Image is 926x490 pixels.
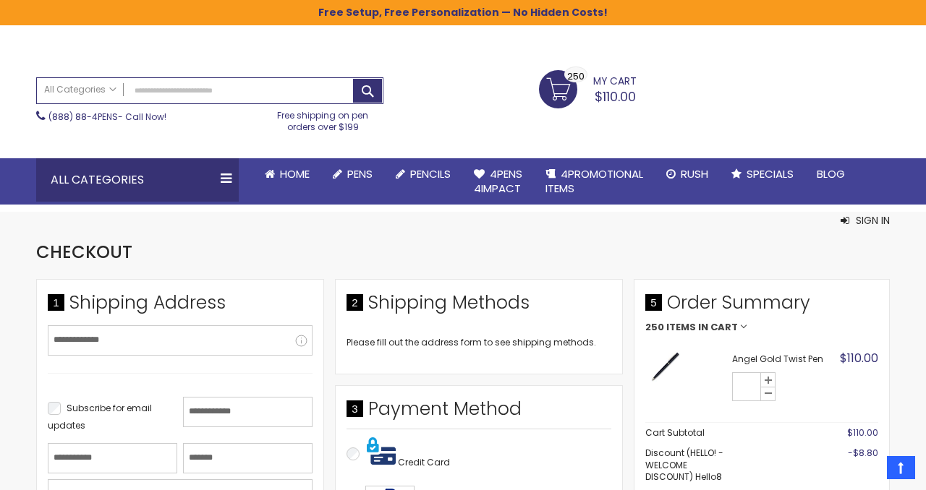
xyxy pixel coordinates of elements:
span: Specials [747,166,794,181]
span: 4Pens 4impact [474,166,522,196]
a: Specials [720,158,805,190]
a: Top [887,456,915,479]
a: All Categories [37,78,124,102]
span: $110.00 [840,350,878,366]
div: Payment Method [347,397,611,429]
span: Order Summary [645,291,878,322]
a: 4Pens4impact [462,158,534,205]
a: $110.00 250 [539,70,637,106]
a: Blog [805,158,857,190]
span: $110.00 [847,426,878,439]
span: Subscribe for email updates [48,402,152,431]
span: Pens [347,166,373,181]
span: - Call Now! [48,111,166,123]
span: Home [280,166,310,181]
span: Discount (HELLO! - WELCOME DISCOUNT) [645,447,723,482]
a: Pencils [384,158,462,190]
th: Cart Subtotal [645,423,731,444]
strong: Angel Gold Twist Pen [732,353,833,365]
span: Rush [681,166,708,181]
div: All Categories [36,158,239,202]
img: Pay with credit card [367,437,396,465]
span: Checkout [36,240,132,264]
span: Items in Cart [666,322,738,332]
a: (888) 88-4PENS [48,111,118,123]
span: -$8.80 [848,447,878,459]
span: 4PROMOTIONAL ITEMS [545,166,643,196]
a: Pens [321,158,384,190]
span: Hello8 [695,470,722,483]
span: Sign In [856,213,890,228]
span: Blog [817,166,845,181]
span: Pencils [410,166,451,181]
a: Home [253,158,321,190]
div: Shipping Methods [347,291,611,322]
span: Credit Card [398,456,450,468]
button: Sign In [841,213,890,228]
img: Angel Gold-Black [645,347,685,387]
div: Free shipping on pen orders over $199 [263,104,384,133]
span: 250 [567,69,585,83]
div: Shipping Address [48,291,313,322]
span: All Categories [44,84,116,95]
a: Rush [655,158,720,190]
span: 250 [645,322,664,332]
span: $110.00 [595,87,636,106]
div: Please fill out the address form to see shipping methods. [347,337,611,348]
a: 4PROMOTIONALITEMS [534,158,655,205]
